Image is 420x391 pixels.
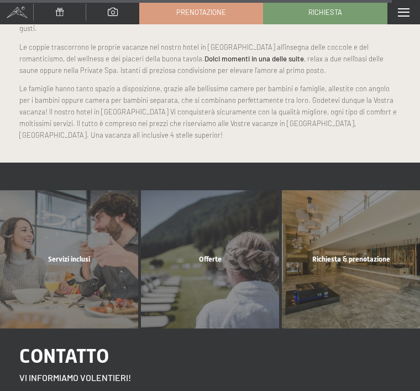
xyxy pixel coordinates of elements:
span: Richiesta & prenotazione [312,255,390,263]
p: Le coppie trascorrono le proprie vacanze nel nostro hotel in [GEOGRAPHIC_DATA] all’insegna delle ... [19,41,401,76]
a: Prenotazione [140,1,262,24]
strong: Dolci momenti in una delle suite [204,54,304,63]
a: Un eccellente hotel Alto Adige: Schwarzenstein Offerte [140,190,281,329]
p: Le famiglie hanno tanto spazio a disposizione, grazie alle bellissime camere per bambini e famigl... [19,83,401,140]
span: Contatto [19,345,109,367]
a: Richiesta [264,1,386,24]
span: Offerte [199,255,222,263]
span: Richiesta [308,7,342,17]
span: Servizi inclusi [48,255,90,263]
span: Vi informiamo volentieri! [19,372,131,383]
span: Prenotazione [176,7,226,17]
